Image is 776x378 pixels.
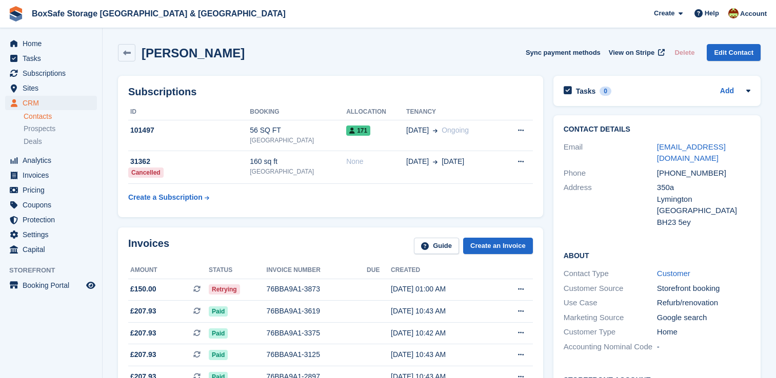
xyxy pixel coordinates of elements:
div: 31362 [128,156,250,167]
div: Home [657,326,750,338]
a: menu [5,51,97,66]
a: menu [5,81,97,95]
div: [GEOGRAPHIC_DATA] [657,205,750,217]
div: Refurb/renovation [657,297,750,309]
span: [DATE] [406,156,429,167]
a: menu [5,66,97,80]
span: Paid [209,306,228,317]
div: Phone [564,167,657,179]
span: Coupons [23,198,84,212]
h2: Contact Details [564,125,750,134]
img: stora-icon-8386f47178a22dfd0bd8f6a31ec36ba5ce8667c1dd55bd0f319d3a0aa187defe.svg [8,6,24,22]
h2: Invoices [128,238,169,255]
a: Create a Subscription [128,188,209,207]
span: Help [705,8,719,18]
div: Customer Source [564,283,657,295]
div: Use Case [564,297,657,309]
a: menu [5,278,97,292]
span: £207.93 [130,328,156,339]
a: menu [5,153,97,167]
span: Paid [209,350,228,360]
div: Contact Type [564,268,657,280]
span: Capital [23,242,84,257]
span: Tasks [23,51,84,66]
div: [DATE] 10:42 AM [391,328,493,339]
a: [EMAIL_ADDRESS][DOMAIN_NAME] [657,142,726,163]
span: Ongoing [442,126,469,134]
div: Lymington [657,194,750,205]
div: [PHONE_NUMBER] [657,167,750,179]
div: 76BBA9A1-3125 [267,349,367,360]
a: Create an Invoice [463,238,533,255]
div: Create a Subscription [128,192,203,203]
a: menu [5,227,97,242]
a: menu [5,242,97,257]
div: 76BBA9A1-3619 [267,306,367,317]
h2: [PERSON_NAME] [142,46,245,60]
div: [DATE] 01:00 AM [391,284,493,295]
div: [DATE] 10:43 AM [391,306,493,317]
span: [DATE] [406,125,429,136]
div: BH23 5ey [657,217,750,228]
span: 171 [346,125,370,136]
h2: Subscriptions [128,86,533,98]
a: Prospects [24,123,97,134]
span: Pricing [23,183,84,197]
div: 0 [600,87,611,96]
th: Allocation [346,104,406,120]
span: Sites [23,81,84,95]
span: Home [23,36,84,51]
span: Analytics [23,153,84,167]
span: Retrying [209,284,240,295]
span: Deals [24,137,42,146]
th: ID [128,104,250,120]
a: menu [5,168,97,182]
div: Email [564,141,657,164]
a: menu [5,96,97,110]
a: Guide [414,238,459,255]
span: Paid [209,328,228,339]
span: Settings [23,227,84,242]
span: £207.93 [130,349,156,360]
a: Preview store [85,279,97,291]
a: BoxSafe Storage [GEOGRAPHIC_DATA] & [GEOGRAPHIC_DATA] [28,5,290,22]
h2: About [564,250,750,260]
span: Protection [23,213,84,227]
th: Due [367,262,391,279]
a: View on Stripe [605,44,667,61]
h2: Tasks [576,87,596,96]
span: [DATE] [442,156,464,167]
span: Create [654,8,674,18]
div: Customer Type [564,326,657,338]
span: Subscriptions [23,66,84,80]
div: Storefront booking [657,283,750,295]
div: [GEOGRAPHIC_DATA] [250,136,346,145]
div: 350a [657,182,750,194]
a: Customer [657,269,690,278]
th: Created [391,262,493,279]
div: 101497 [128,125,250,136]
div: Marketing Source [564,312,657,324]
div: Address [564,182,657,228]
span: Account [740,9,767,19]
th: Amount [128,262,209,279]
a: Edit Contact [707,44,761,61]
div: 76BBA9A1-3873 [267,284,367,295]
div: Accounting Nominal Code [564,341,657,353]
a: Contacts [24,112,97,121]
span: £150.00 [130,284,156,295]
a: menu [5,198,97,212]
span: CRM [23,96,84,110]
th: Booking [250,104,346,120]
span: View on Stripe [609,48,654,58]
th: Tenancy [406,104,501,120]
img: Kim [728,8,739,18]
button: Delete [670,44,699,61]
div: Cancelled [128,167,164,178]
span: Booking Portal [23,278,84,292]
button: Sync payment methods [526,44,601,61]
div: 56 SQ FT [250,125,346,136]
div: [DATE] 10:43 AM [391,349,493,360]
a: menu [5,213,97,227]
a: menu [5,183,97,197]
